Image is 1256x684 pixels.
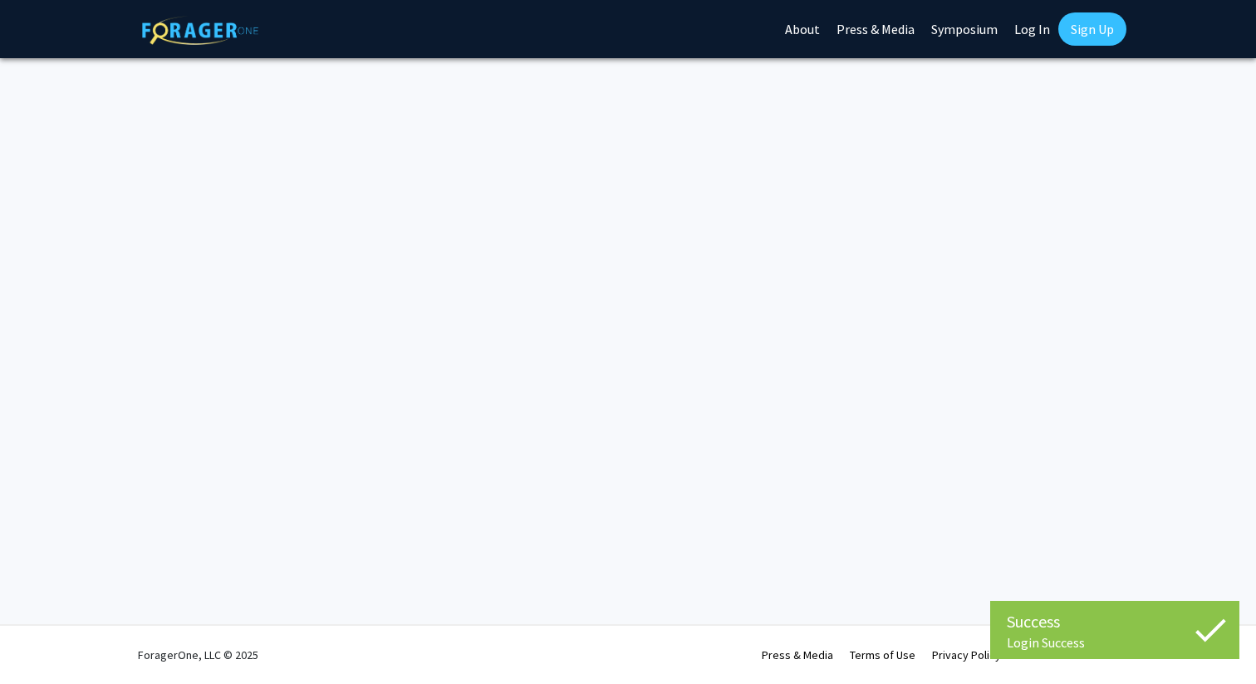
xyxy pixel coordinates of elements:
[850,647,915,662] a: Terms of Use
[1058,12,1126,46] a: Sign Up
[1007,609,1223,634] div: Success
[138,626,258,684] div: ForagerOne, LLC © 2025
[762,647,833,662] a: Press & Media
[932,647,1001,662] a: Privacy Policy
[1007,634,1223,651] div: Login Success
[142,16,258,45] img: ForagerOne Logo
